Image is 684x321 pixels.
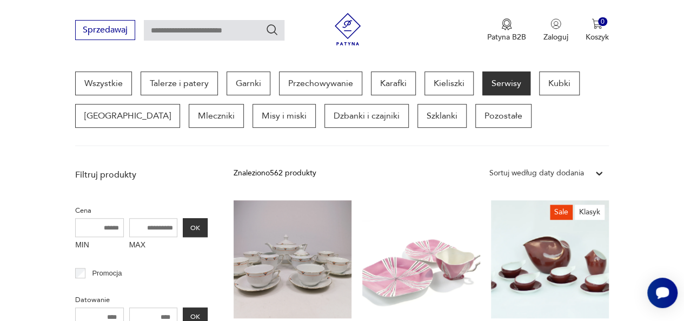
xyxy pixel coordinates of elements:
[550,18,561,29] img: Ikonka użytkownika
[183,218,208,237] button: OK
[586,18,609,42] button: 0Koszyk
[487,18,526,42] a: Ikona medaluPatyna B2B
[324,104,409,128] a: Dzbanki i czajniki
[475,104,532,128] a: Pozostałe
[75,205,208,217] p: Cena
[647,278,678,308] iframe: Smartsupp widget button
[234,167,316,179] div: Znaleziono 562 produkty
[592,18,602,29] img: Ikona koszyka
[75,237,124,254] label: MIN
[75,27,135,35] a: Sprzedawaj
[189,104,244,128] a: Mleczniki
[253,104,316,128] a: Misy i miski
[417,104,467,128] a: Szklanki
[92,267,122,279] p: Promocja
[586,32,609,42] p: Koszyk
[543,18,568,42] button: Zaloguj
[487,32,526,42] p: Patyna B2B
[501,18,512,30] img: Ikona medalu
[279,71,362,95] a: Przechowywanie
[331,13,364,45] img: Patyna - sklep z meblami i dekoracjami vintage
[75,20,135,40] button: Sprzedawaj
[141,71,218,95] a: Talerze i patery
[543,32,568,42] p: Zaloguj
[75,294,208,306] p: Datowanie
[265,23,278,36] button: Szukaj
[539,71,580,95] a: Kubki
[75,169,208,181] p: Filtruj produkty
[227,71,270,95] a: Garnki
[424,71,474,95] a: Kieliszki
[75,104,180,128] a: [GEOGRAPHIC_DATA]
[598,17,607,27] div: 0
[371,71,416,95] a: Karafki
[482,71,530,95] a: Serwisy
[487,18,526,42] button: Patyna B2B
[75,71,132,95] a: Wszystkie
[129,237,178,254] label: MAX
[489,167,584,179] div: Sortuj według daty dodania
